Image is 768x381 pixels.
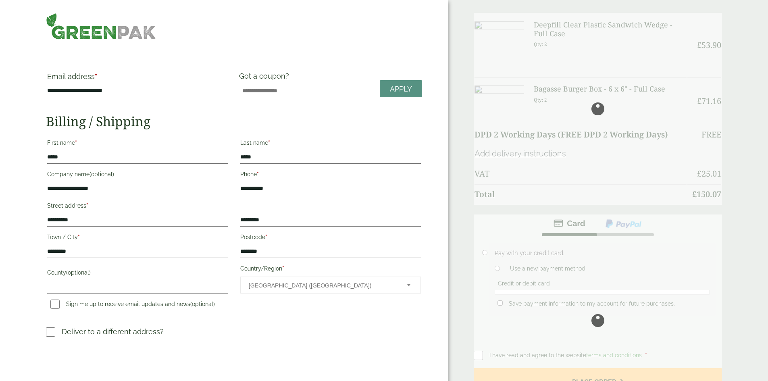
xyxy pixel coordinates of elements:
abbr: required [257,171,259,177]
span: (optional) [66,269,91,276]
abbr: required [268,139,270,146]
label: Email address [47,73,228,84]
label: Last name [240,137,421,151]
label: Company name [47,169,228,182]
p: Deliver to a different address? [62,326,164,337]
label: Sign me up to receive email updates and news [47,301,218,310]
span: Country/Region [240,277,421,294]
img: GreenPak Supplies [46,13,156,40]
span: (optional) [89,171,114,177]
span: United Kingdom (UK) [249,277,396,294]
label: Country/Region [240,263,421,277]
label: County [47,267,228,281]
abbr: required [75,139,77,146]
label: Phone [240,169,421,182]
label: Town / City [47,231,228,245]
span: (optional) [190,301,215,307]
label: Got a coupon? [239,72,292,84]
a: Apply [380,80,422,98]
abbr: required [265,234,267,240]
label: Postcode [240,231,421,245]
span: Apply [390,85,412,94]
abbr: required [86,202,88,209]
input: Sign me up to receive email updates and news(optional) [50,300,60,309]
abbr: required [282,265,284,272]
abbr: required [95,72,97,81]
label: First name [47,137,228,151]
label: Street address [47,200,228,214]
h2: Billing / Shipping [46,114,422,129]
abbr: required [78,234,80,240]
